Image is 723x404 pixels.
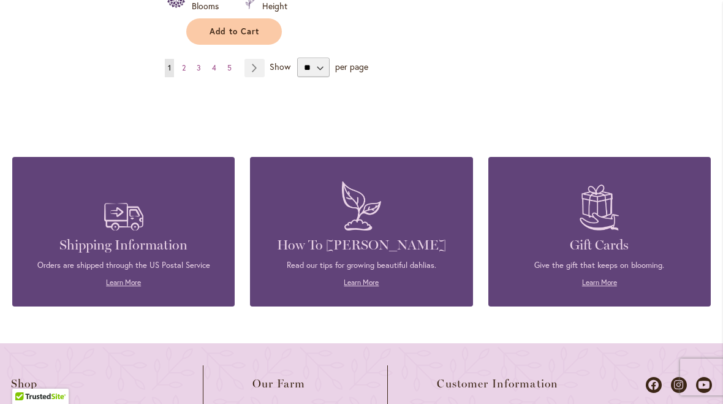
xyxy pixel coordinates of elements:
span: Our Farm [252,378,305,390]
span: Add to Cart [210,26,260,37]
span: per page [335,61,368,72]
span: 1 [168,63,171,72]
a: Learn More [106,278,141,287]
span: 4 [212,63,216,72]
a: 5 [224,59,235,77]
h4: Gift Cards [507,237,692,254]
button: Add to Cart [186,18,282,45]
p: Orders are shipped through the US Postal Service [31,260,216,271]
a: Dahlias on Instagram [671,377,687,393]
a: Learn More [344,278,379,287]
span: Show [270,61,290,72]
a: 3 [194,59,204,77]
iframe: Launch Accessibility Center [9,360,44,395]
span: 3 [197,63,201,72]
span: 2 [182,63,186,72]
span: Customer Information [437,378,558,390]
a: Dahlias on Facebook [646,377,662,393]
a: 2 [179,59,189,77]
p: Read our tips for growing beautiful dahlias. [268,260,454,271]
a: 4 [209,59,219,77]
span: 5 [227,63,232,72]
h4: Shipping Information [31,237,216,254]
h4: How To [PERSON_NAME] [268,237,454,254]
p: Give the gift that keeps on blooming. [507,260,692,271]
a: Learn More [582,278,617,287]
